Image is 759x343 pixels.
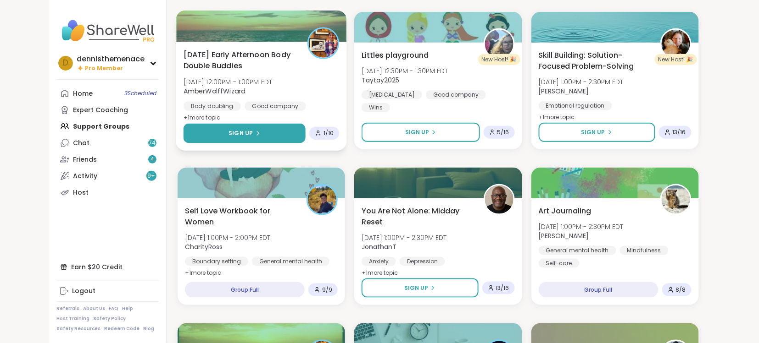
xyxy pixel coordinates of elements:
span: 74 [149,139,156,147]
button: Sign Up [362,278,478,298]
span: Littles playground [362,50,429,61]
div: Group Full [539,282,659,298]
button: Sign Up [362,123,480,142]
div: Boundary setting [185,257,248,266]
a: FAQ [109,305,118,312]
span: Self Love Workbook for Women [185,206,296,228]
a: About Us [83,305,105,312]
div: Mindfulness [620,246,669,255]
div: Friends [73,155,97,164]
span: 1 / 10 [324,130,334,137]
a: Host [56,184,159,201]
img: spencer [662,185,690,214]
span: You Are Not Alone: Midday Reset [362,206,473,228]
span: Skill Building: Solution-Focused Problem-Solving [539,50,650,72]
div: dennisthemenace [77,54,145,64]
div: Good company [426,90,486,99]
span: 3 Scheduled [124,90,156,97]
a: Help [122,305,133,312]
span: [DATE] 12:30PM - 1:30PM EDT [362,66,448,76]
span: 9 / 9 [322,286,332,294]
span: Art Journaling [539,206,592,217]
div: Body doubling [184,102,241,111]
img: ShareWell Nav Logo [56,15,159,47]
span: [DATE] 1:00PM - 2:30PM EDT [539,77,624,87]
div: Wins [362,103,390,112]
div: Group Full [185,282,305,298]
b: AmberWolffWizard [184,87,246,96]
div: Chat [73,139,89,148]
div: General mental health [539,246,616,255]
span: Pro Member [85,65,123,72]
a: Referrals [56,305,79,312]
a: Activity9+ [56,168,159,184]
div: Depression [400,257,445,266]
span: 13 / 16 [496,284,509,292]
div: Host [73,188,89,197]
b: CharityRoss [185,242,223,251]
b: JonathanT [362,242,396,251]
img: AmberWolffWizard [309,29,338,58]
b: Taytay2025 [362,76,399,85]
img: CharityRoss [308,185,336,214]
img: LuAnn [662,30,690,58]
span: 4 [151,156,154,163]
span: 8 / 8 [676,286,686,294]
span: d [63,57,68,69]
span: 5 / 16 [497,129,509,136]
span: [DATE] 1:00PM - 2:00PM EDT [185,233,270,242]
a: Home3Scheduled [56,85,159,102]
div: Activity [73,172,97,181]
a: Safety Resources [56,326,100,332]
div: New Host! 🎉 [478,54,520,65]
div: Logout [72,287,95,296]
div: Self-care [539,259,580,268]
a: Chat74 [56,135,159,151]
a: Redeem Code [104,326,140,332]
a: Host Training [56,316,89,322]
b: [PERSON_NAME] [539,87,589,96]
span: [DATE] 1:00PM - 2:30PM EDT [362,233,446,242]
div: Good company [245,102,306,111]
img: JonathanT [485,185,513,214]
span: Sign Up [581,128,605,136]
a: Logout [56,283,159,299]
div: Expert Coaching [73,106,128,115]
a: Blog [143,326,154,332]
span: Sign Up [404,284,428,292]
span: [DATE] 1:00PM - 2:30PM EDT [539,222,624,231]
a: Safety Policy [93,316,126,322]
span: [DATE] 12:00PM - 1:00PM EDT [184,77,273,87]
span: 13 / 16 [673,129,686,136]
div: General mental health [252,257,329,266]
span: Sign Up [229,129,253,137]
a: Friends4 [56,151,159,168]
a: Expert Coaching [56,102,159,118]
span: [DATE] Early Afternoon Body Double Buddies [184,49,297,71]
div: New Host! 🎉 [655,54,697,65]
div: [MEDICAL_DATA] [362,90,422,99]
div: Anxiety [362,257,396,266]
b: [PERSON_NAME] [539,231,589,240]
button: Sign Up [184,124,306,143]
span: Sign Up [405,128,429,136]
div: Emotional regulation [539,101,612,110]
div: Home [73,89,93,98]
img: Taytay2025 [485,30,513,58]
span: 9 + [148,172,156,180]
button: Sign Up [539,123,655,142]
div: Earn $20 Credit [56,259,159,275]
